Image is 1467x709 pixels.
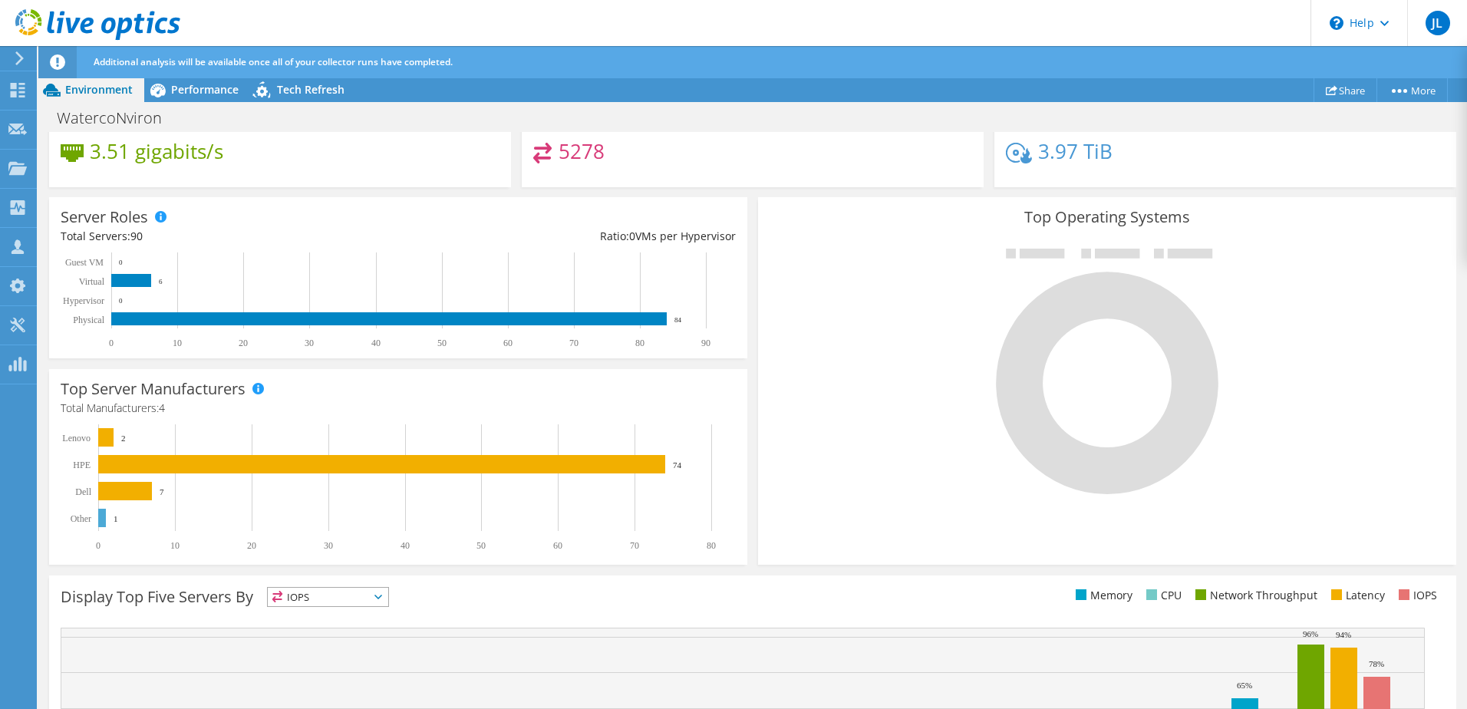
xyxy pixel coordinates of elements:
h4: 3.97 TiB [1038,143,1113,160]
li: Memory [1072,587,1132,604]
span: 4 [159,401,165,415]
svg: \n [1330,16,1343,30]
text: 40 [401,540,410,551]
span: 0 [629,229,635,243]
text: 70 [630,540,639,551]
h1: WatercoNviron [50,110,186,127]
text: 50 [437,338,447,348]
text: 90 [701,338,710,348]
li: Latency [1327,587,1385,604]
h4: 3.51 gigabits/s [90,143,223,160]
text: 80 [635,338,644,348]
li: Network Throughput [1192,587,1317,604]
text: 94% [1336,630,1351,639]
h4: 5278 [559,143,605,160]
text: 20 [247,540,256,551]
text: Lenovo [62,433,91,444]
span: Performance [171,82,239,97]
div: Ratio: VMs per Hypervisor [398,228,736,245]
h3: Server Roles [61,209,148,226]
text: 1 [114,514,118,523]
text: 84 [674,316,682,324]
text: 0 [96,540,101,551]
h3: Top Operating Systems [770,209,1445,226]
span: Additional analysis will be available once all of your collector runs have completed. [94,55,453,68]
text: 30 [305,338,314,348]
text: Guest VM [65,257,104,268]
text: 6 [159,278,163,285]
text: Physical [73,315,104,325]
text: 78% [1369,659,1384,668]
text: Hypervisor [63,295,104,306]
li: CPU [1142,587,1182,604]
div: Total Servers: [61,228,398,245]
text: 80 [707,540,716,551]
span: JL [1426,11,1450,35]
li: IOPS [1395,587,1437,604]
text: 65% [1237,681,1252,690]
span: IOPS [268,588,388,606]
text: 96% [1303,629,1318,638]
text: 0 [109,338,114,348]
text: Virtual [79,276,105,287]
span: Environment [65,82,133,97]
text: 50 [476,540,486,551]
text: 60 [553,540,562,551]
text: 7 [160,487,164,496]
a: More [1376,78,1448,102]
text: 10 [170,540,180,551]
text: Other [71,513,91,524]
text: 40 [371,338,381,348]
span: Tech Refresh [277,82,344,97]
text: 30 [324,540,333,551]
text: HPE [73,460,91,470]
text: 0 [119,297,123,305]
text: 60 [503,338,513,348]
text: 20 [239,338,248,348]
text: 70 [569,338,579,348]
span: 90 [130,229,143,243]
text: 2 [121,434,126,443]
text: 10 [173,338,182,348]
text: 0 [119,259,123,266]
h4: Total Manufacturers: [61,400,736,417]
text: 74 [673,460,682,470]
h3: Top Server Manufacturers [61,381,246,397]
text: Dell [75,486,91,497]
a: Share [1314,78,1377,102]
